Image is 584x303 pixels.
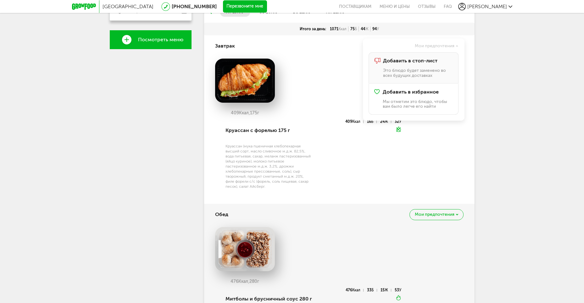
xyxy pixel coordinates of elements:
div: 409 [345,120,364,123]
span: У [399,288,401,292]
div: Круассан (мука пшеничная хлебопекарная высший сорт, масло сливочное м.д.ж. 82,5%, вода питьевая, ... [225,144,313,189]
h4: Завтрак [215,40,235,52]
h4: Обед [215,209,228,220]
div: 476 280 [215,279,275,284]
span: Мои предпочтения [415,212,454,217]
div: 476 [346,289,364,292]
div: 1071 [328,26,348,31]
div: 75 [348,26,359,31]
div: 24 [380,120,391,123]
span: Добавить в избранное [383,89,439,95]
div: Итого за день: [298,26,328,31]
div: 94 [370,26,381,31]
div: Круассан с форелью 175 г [225,120,313,141]
div: 409 175 [215,111,275,116]
button: Перезвоните мне [223,0,267,13]
span: Б [371,288,374,292]
span: Ж [365,27,369,31]
div: 44 [359,26,370,31]
span: Посмотреть меню [138,37,183,43]
span: Ккал [338,27,347,31]
p: Мы отметим это блюдо, чтобы вам было легче его найти [383,99,453,109]
img: big_7VSEFsRWfslHYEWp.png [215,59,275,103]
span: [PERSON_NAME] [467,3,507,9]
span: Добавить в стоп-лист [383,58,437,64]
span: г [257,110,259,116]
span: У [377,27,379,31]
img: big_tLPrUg4668jP0Yfa.png [215,227,275,271]
span: г [257,279,259,284]
div: 16 [367,120,376,123]
span: Мои предпочтения [415,44,454,48]
div: 15 [381,289,391,292]
span: Б [355,27,357,31]
a: [PHONE_NUMBER] [172,3,217,9]
span: Ккал, [238,279,249,284]
span: Ккал [352,288,360,292]
p: Это блюдо будет заменено во всех будущих доставках [383,68,453,78]
span: [GEOGRAPHIC_DATA] [103,3,153,9]
div: 33 [367,289,377,292]
span: Б [371,119,373,124]
a: Посмотреть меню [110,30,192,49]
span: У [399,119,401,124]
div: 32 [395,120,401,123]
div: 53 [395,289,401,292]
span: Ккал [352,119,360,124]
span: Ж [385,288,388,292]
span: Ж [385,119,388,124]
span: Ккал, [239,110,250,116]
